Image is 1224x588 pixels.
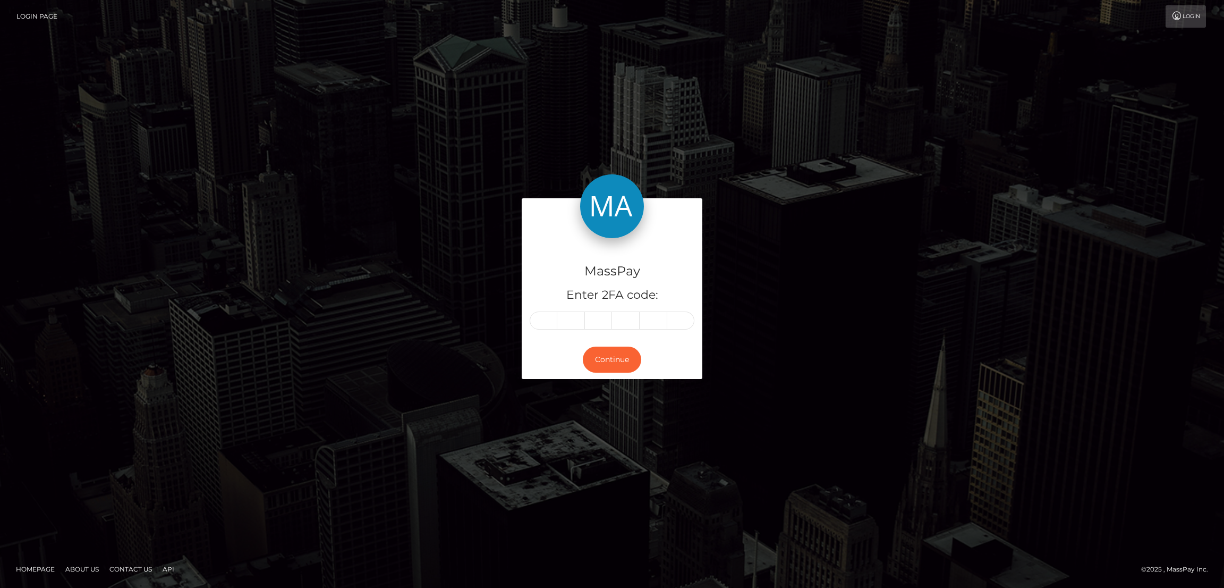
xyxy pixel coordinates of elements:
h4: MassPay [530,262,694,281]
a: Contact Us [105,561,156,577]
button: Continue [583,347,641,373]
a: Homepage [12,561,59,577]
a: API [158,561,178,577]
a: Login Page [16,5,57,28]
div: © 2025 , MassPay Inc. [1141,564,1216,575]
img: MassPay [580,174,644,238]
a: About Us [61,561,103,577]
h5: Enter 2FA code: [530,287,694,304]
a: Login [1166,5,1206,28]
